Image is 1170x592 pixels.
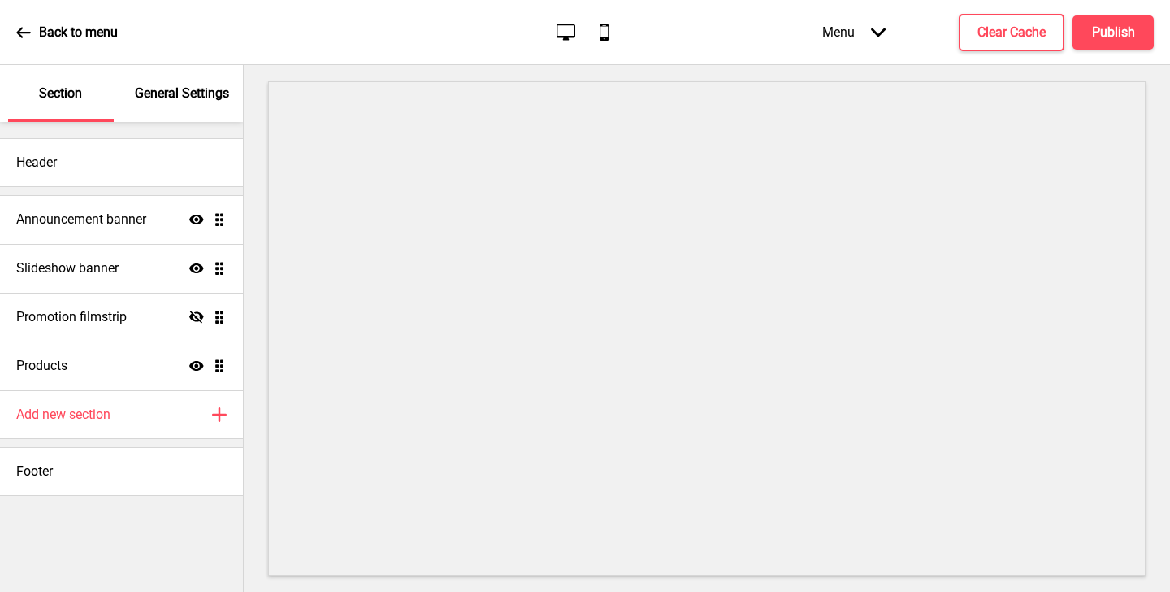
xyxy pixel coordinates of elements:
h4: Slideshow banner [16,259,119,277]
h4: Publish [1092,24,1135,41]
h4: Announcement banner [16,211,146,229]
p: General Settings [135,85,229,102]
a: Back to menu [16,11,118,54]
button: Publish [1072,15,1154,50]
div: Menu [806,8,902,56]
h4: Clear Cache [977,24,1046,41]
h4: Products [16,357,67,375]
h4: Add new section [16,406,110,424]
button: Clear Cache [959,14,1064,51]
h4: Header [16,154,57,172]
p: Section [39,85,82,102]
h4: Footer [16,463,53,481]
h4: Promotion filmstrip [16,308,127,326]
p: Back to menu [39,24,118,41]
